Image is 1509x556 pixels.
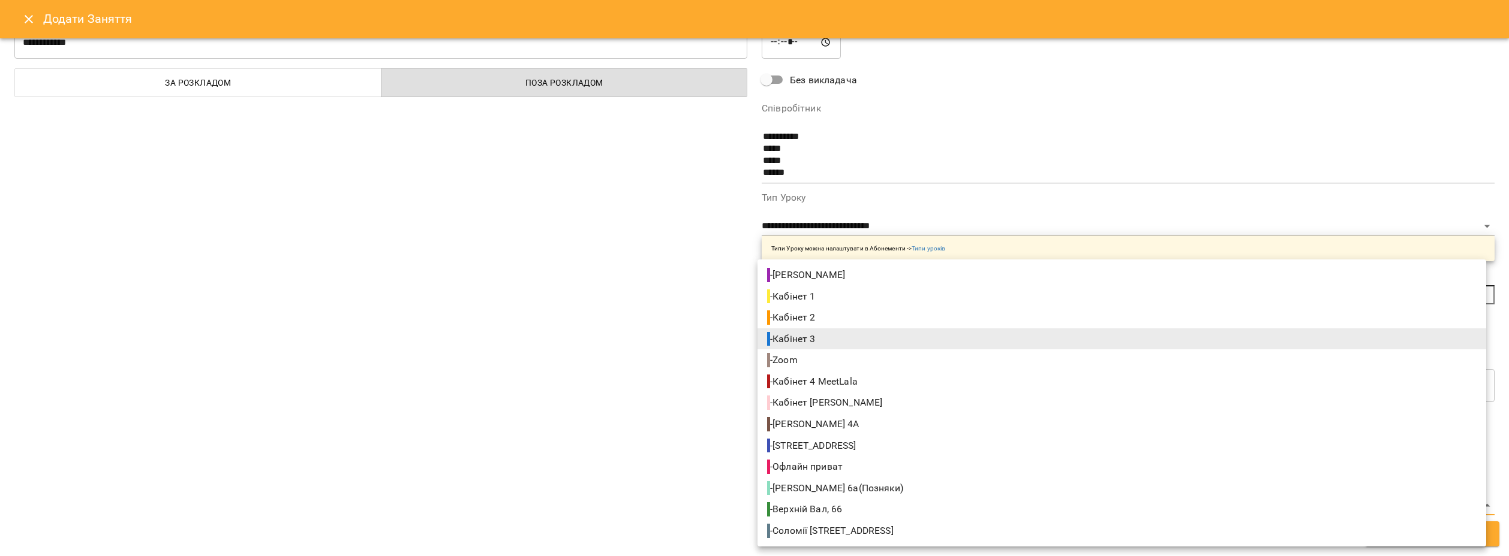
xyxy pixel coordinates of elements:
span: - Офлайн приват [767,460,845,474]
span: - Кабінет 4 MeetLala [767,374,860,389]
span: - Верхній Вал, 66 [767,502,845,516]
span: - [PERSON_NAME] 6а(Позняки) [767,481,906,495]
span: - Соломії [STREET_ADDRESS] [767,524,896,538]
span: - Кабінет 2 [767,310,818,325]
span: - [PERSON_NAME] [767,268,847,282]
span: - Zoom [767,353,800,367]
span: - [STREET_ADDRESS] [767,439,859,453]
span: - Кабінет [PERSON_NAME] [767,395,885,410]
span: - [PERSON_NAME] 4А [767,417,862,431]
span: - Кабінет 1 [767,289,818,304]
span: - Кабінет 3 [767,332,818,346]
